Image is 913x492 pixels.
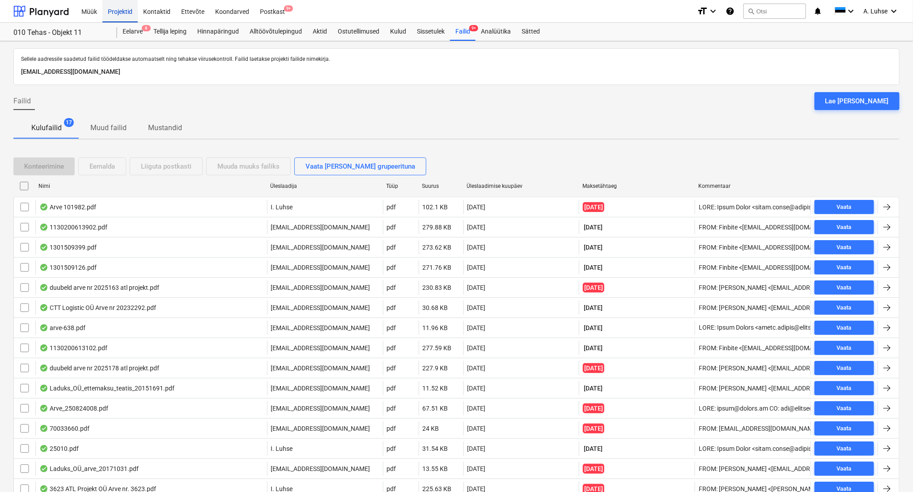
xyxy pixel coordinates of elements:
div: 1130200613902.pdf [39,224,107,231]
div: pdf [387,365,396,372]
button: Vaata [815,240,874,254]
a: Tellija leping [148,23,192,41]
div: pdf [387,204,396,211]
span: [DATE] [583,464,604,474]
div: 227.9 KB [423,365,448,372]
span: A. Luhse [864,8,888,15]
a: Kulud [385,23,412,41]
div: pdf [387,425,396,432]
div: Andmed failist loetud [39,304,48,311]
button: Vaata [815,301,874,315]
button: Vaata [815,220,874,234]
div: 24 KB [423,425,439,432]
div: Kommentaar [699,183,807,189]
span: [DATE] [583,243,603,252]
div: Tüüp [386,183,415,189]
div: Andmed failist loetud [39,465,48,472]
div: pdf [387,385,396,392]
div: Üleslaadija [270,183,379,189]
div: duubeld arve nr 2025178 atl projekt.pdf [39,365,159,372]
div: pdf [387,284,396,291]
a: Eelarve8 [117,23,148,41]
div: Andmed failist loetud [39,264,48,271]
div: Arve_250824008.pdf [39,405,108,412]
div: Vaata [837,403,852,414]
div: 010 Tehas - Objekt 11 [13,28,106,38]
i: notifications [813,6,822,17]
div: [DATE] [467,405,486,412]
div: Arve 101982.pdf [39,204,96,211]
iframe: Chat Widget [868,449,913,492]
a: Aktid [307,23,332,41]
div: 277.59 KB [423,344,452,352]
div: Hinnapäringud [192,23,244,41]
div: Andmed failist loetud [39,365,48,372]
p: [EMAIL_ADDRESS][DOMAIN_NAME] [21,67,892,77]
p: [EMAIL_ADDRESS][DOMAIN_NAME] [271,323,370,332]
div: pdf [387,465,396,472]
div: 230.83 KB [423,284,452,291]
div: Üleslaadimise kuupäev [467,183,576,189]
div: 11.96 KB [423,324,448,331]
div: 1301509126.pdf [39,264,97,271]
a: Ostutellimused [332,23,385,41]
div: 11.52 KB [423,385,448,392]
span: [DATE] [583,283,604,293]
div: Laduks_OÜ_ettemaksu_teatis_20151691.pdf [39,385,174,392]
div: Nimi [38,183,263,189]
a: Analüütika [476,23,516,41]
div: pdf [387,405,396,412]
div: [DATE] [467,304,486,311]
p: [EMAIL_ADDRESS][DOMAIN_NAME] [271,404,370,413]
p: Kulufailid [31,123,62,133]
div: pdf [387,264,396,271]
div: [DATE] [467,445,486,452]
i: format_size [697,6,708,17]
span: [DATE] [583,363,604,373]
div: pdf [387,324,396,331]
span: [DATE] [583,303,603,312]
button: Vaata [815,341,874,355]
div: Vaata [837,444,852,454]
div: Andmed failist loetud [39,445,48,452]
span: search [747,8,755,15]
button: Lae [PERSON_NAME] [815,92,900,110]
div: [DATE] [467,204,486,211]
div: Failid [450,23,476,41]
div: [DATE] [467,284,486,291]
button: Vaata [815,462,874,476]
a: Alltöövõtulepingud [244,23,307,41]
button: Vaata [815,280,874,295]
div: Andmed failist loetud [39,224,48,231]
div: [DATE] [467,465,486,472]
div: pdf [387,304,396,311]
div: Vaata [837,242,852,253]
div: Vaata [837,323,852,333]
div: Vaata [837,263,852,273]
button: Vaata [PERSON_NAME] grupeerituna [294,157,426,175]
div: Andmed failist loetud [39,405,48,412]
p: [EMAIL_ADDRESS][DOMAIN_NAME] [271,243,370,252]
span: [DATE] [583,403,604,413]
div: [DATE] [467,264,486,271]
div: [DATE] [467,344,486,352]
span: [DATE] [583,384,603,393]
p: [EMAIL_ADDRESS][DOMAIN_NAME] [271,364,370,373]
span: Failid [13,96,31,106]
a: Sissetulek [412,23,450,41]
a: Failid9+ [450,23,476,41]
span: [DATE] [583,344,603,352]
div: Andmed failist loetud [39,284,48,291]
div: Maksetähtaeg [583,183,692,189]
p: [EMAIL_ADDRESS][DOMAIN_NAME] [271,424,370,433]
div: [DATE] [467,365,486,372]
div: Suurus [422,183,460,189]
div: Eelarve [117,23,148,41]
div: Andmed failist loetud [39,244,48,251]
div: 1130200613102.pdf [39,344,107,352]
